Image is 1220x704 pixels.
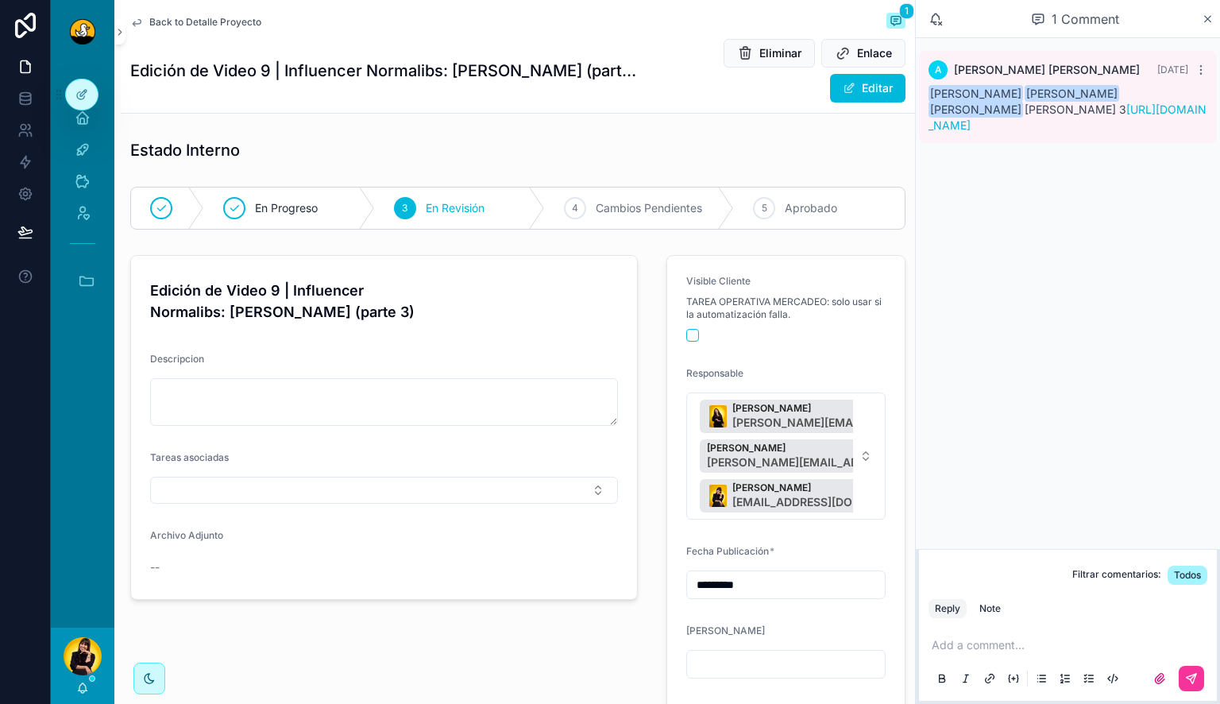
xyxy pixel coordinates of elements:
[1072,568,1161,585] span: Filtrar comentarios:
[707,455,961,470] span: [PERSON_NAME][EMAIL_ADDRESS][DOMAIN_NAME]
[899,3,914,19] span: 1
[402,202,407,215] span: 3
[686,393,886,520] button: Select Button
[596,200,702,216] span: Cambios Pendientes
[732,415,986,431] span: [PERSON_NAME][EMAIL_ADDRESS][PERSON_NAME][DOMAIN_NAME]
[51,64,114,326] div: scrollable content
[821,39,905,68] button: Enlace
[150,529,223,541] span: Archivo Adjunto
[1157,64,1188,75] span: [DATE]
[935,64,942,76] span: A
[686,367,743,379] span: Responsable
[686,296,886,321] span: TAREA OPERATIVA MERCADEO: solo usar si la automatización falla.
[724,39,815,68] button: Eliminar
[1168,566,1207,585] button: Todos
[572,202,578,215] span: 4
[929,599,967,618] button: Reply
[150,451,229,463] span: Tareas asociadas
[150,280,618,323] h4: Edición de Video 9 | Influencer Normalibs: [PERSON_NAME] (parte 3)
[686,545,769,557] span: Fecha Publicación
[785,200,837,216] span: Aprobado
[130,16,261,29] a: Back to Detalle Proyecto
[759,45,801,61] span: Eliminar
[732,494,925,510] span: [EMAIL_ADDRESS][DOMAIN_NAME]
[150,477,618,504] button: Select Button
[426,200,485,216] span: En Revisión
[150,353,204,365] span: Descripcion
[979,602,1001,615] div: Note
[1025,85,1119,102] span: [PERSON_NAME]
[686,625,765,636] span: [PERSON_NAME]
[686,275,751,287] span: Visible Cliente
[700,439,984,473] button: Unselect 6
[149,16,261,29] span: Back to Detalle Proyecto
[70,19,95,44] img: App logo
[255,200,318,216] span: En Progreso
[929,101,1023,118] span: [PERSON_NAME]
[1052,10,1119,29] span: 1 Comment
[130,60,636,82] h1: Edición de Video 9 | Influencer Normalibs: [PERSON_NAME] (parte 3)
[732,482,925,494] span: [PERSON_NAME]
[707,442,961,455] span: [PERSON_NAME]
[150,559,160,575] span: --
[830,74,905,103] button: Editar
[732,402,986,415] span: [PERSON_NAME]
[929,85,1023,102] span: [PERSON_NAME]
[886,13,905,32] button: 1
[929,87,1206,132] span: [PERSON_NAME] 3
[700,479,948,513] button: Unselect 1
[130,139,240,161] h1: Estado Interno
[700,400,1010,433] button: Unselect 2
[762,202,767,215] span: 5
[954,62,1140,78] span: [PERSON_NAME] [PERSON_NAME]
[857,45,892,61] span: Enlace
[973,599,1007,618] button: Note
